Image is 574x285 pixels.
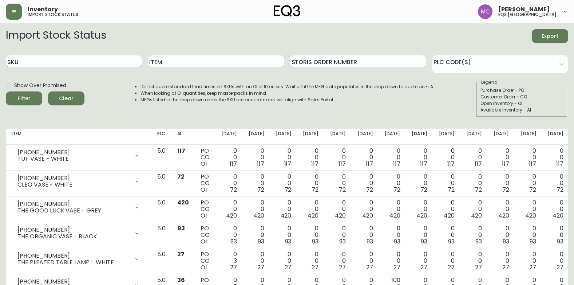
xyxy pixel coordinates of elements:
[226,211,237,220] span: 420
[366,186,373,194] span: 72
[17,175,130,181] div: [PHONE_NUMBER]
[151,222,171,248] td: 5.0
[17,201,130,207] div: [PHONE_NUMBER]
[448,237,455,246] span: 93
[285,263,292,272] span: 27
[151,171,171,196] td: 5.0
[201,186,207,194] span: OI
[17,233,130,240] div: THE ORGANIC VASE - BLACK
[421,237,427,246] span: 93
[557,263,563,272] span: 27
[48,91,84,105] button: Clear
[6,91,42,105] button: Filter
[557,237,563,246] span: 93
[525,211,536,220] span: 420
[17,207,130,214] div: THE GOOD LUCK VASE - GREY
[393,160,400,168] span: 117
[249,251,264,271] div: 0 0
[249,199,264,219] div: 0 0
[466,173,482,193] div: 0 0
[177,250,185,258] span: 27
[177,172,185,181] span: 72
[17,259,130,266] div: THE PLEATED TABLE LAMP - WHITE
[177,276,185,284] span: 36
[12,173,146,190] div: [PHONE_NUMBER]CLEO VASE - WHITE
[303,199,318,219] div: 0 0
[303,251,318,271] div: 0 0
[303,225,318,245] div: 0 0
[339,186,346,194] span: 72
[529,160,536,168] span: 117
[17,156,130,162] div: TUT VASE - WHITE
[330,199,346,219] div: 0 0
[503,237,509,246] span: 93
[311,160,318,168] span: 117
[14,82,66,89] span: Show Over Promised
[466,251,482,271] div: 0 0
[515,129,542,145] th: [DATE]
[439,251,455,271] div: 0 0
[257,186,264,194] span: 72
[494,225,509,245] div: 0 0
[480,94,563,100] div: Customer Order - CO
[276,199,292,219] div: 0 0
[140,97,435,103] li: MFGs listed in the drop down under the SKU are accurate and will align with Sales Portal.
[532,29,568,43] button: Export
[480,107,563,113] div: Available Inventory - AI
[201,225,210,245] div: PO CO
[556,160,563,168] span: 117
[521,225,537,245] div: 0 0
[276,251,292,271] div: 0 0
[28,12,78,17] h5: import stock status
[201,160,207,168] span: OI
[17,149,130,156] div: [PHONE_NUMBER]
[330,225,346,245] div: 0 0
[480,87,563,94] div: Purchase Order - PO
[366,160,373,168] span: 117
[494,199,509,219] div: 0 0
[385,225,400,245] div: 0 0
[385,251,400,271] div: 0 0
[324,129,352,145] th: [DATE]
[494,251,509,271] div: 0 0
[330,251,346,271] div: 0 0
[412,251,427,271] div: 0 0
[494,173,509,193] div: 0 0
[151,248,171,274] td: 5.0
[494,148,509,167] div: 0 0
[498,211,509,220] span: 420
[339,237,346,246] span: 93
[488,129,515,145] th: [DATE]
[201,251,210,271] div: PO CO
[502,186,509,194] span: 72
[312,186,318,194] span: 72
[548,173,563,193] div: 0 0
[480,100,563,107] div: Open Inventory - OI
[177,198,189,207] span: 420
[439,173,455,193] div: 0 0
[352,129,379,145] th: [DATE]
[221,199,237,219] div: 0 0
[521,199,537,219] div: 0 0
[201,173,210,193] div: PO CO
[230,160,237,168] span: 117
[201,237,207,246] span: OI
[54,94,79,103] span: Clear
[439,148,455,167] div: 0 0
[498,7,550,12] span: [PERSON_NAME]
[18,94,31,103] div: Filter
[151,129,171,145] th: PLC
[498,12,557,17] h5: eq3 [GEOGRAPHIC_DATA]
[529,263,536,272] span: 27
[330,173,346,193] div: 0 0
[17,181,130,188] div: CLEO VASE - WHITE
[385,148,400,167] div: 0 0
[12,199,146,215] div: [PHONE_NUMBER]THE GOOD LUCK VASE - GREY
[357,251,373,271] div: 0 0
[530,237,536,246] span: 93
[521,173,537,193] div: 0 0
[416,211,427,220] span: 420
[475,186,482,194] span: 72
[475,160,482,168] span: 117
[12,225,146,241] div: [PHONE_NUMBER]THE ORGANIC VASE - BLACK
